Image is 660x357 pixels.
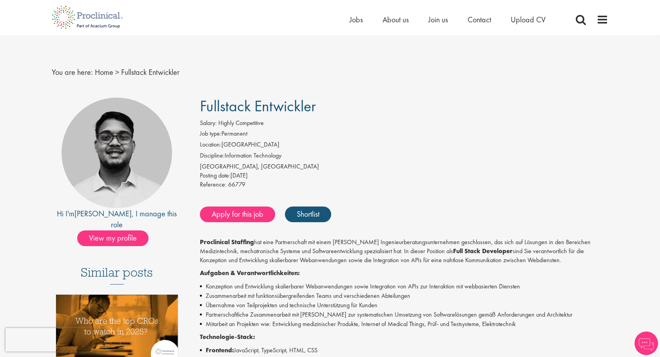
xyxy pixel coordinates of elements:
a: Join us [428,14,448,25]
span: > [115,67,119,77]
div: [GEOGRAPHIC_DATA], [GEOGRAPHIC_DATA] [200,162,609,171]
a: Upload CV [511,14,546,25]
span: View my profile [77,230,149,246]
div: Hi I'm , I manage this role [52,208,182,230]
strong: gie-Stack: [225,333,255,341]
strong: Technolo [200,333,225,341]
a: Apply for this job [200,207,275,222]
span: Posting date: [200,171,230,179]
img: imeage of recruiter Timothy Deschamps [62,98,172,208]
span: 66779 [228,180,245,188]
li: [GEOGRAPHIC_DATA] [200,140,609,151]
iframe: reCAPTCHA [5,328,106,352]
img: Chatbot [635,332,658,355]
label: Job type: [200,129,221,138]
span: You are here: [52,67,93,77]
a: Contact [468,14,491,25]
li: Information Technology [200,151,609,162]
span: Fullstack Entwickler [200,96,316,116]
a: breadcrumb link [95,67,113,77]
div: [DATE] [200,171,609,180]
span: Highly Competitive [218,119,264,127]
a: Shortlist [285,207,331,222]
li: JavaScript, TypeScript, HTML, CSS [200,346,609,355]
strong: Frontend: [206,346,234,354]
label: Salary: [200,119,217,128]
label: Reference: [200,180,227,189]
li: Zusammenarbeit mit funktionsübergreifenden Teams und verschiedenen Abteilungen [200,291,609,301]
a: View my profile [77,232,156,242]
strong: Proclinical Staffing [200,238,254,246]
li: Partnerschaftliche Zusammenarbeit mit [PERSON_NAME] zur systematischen Umsetzung von Softwarelösu... [200,310,609,319]
label: Location: [200,140,221,149]
a: [PERSON_NAME] [74,208,132,219]
a: About us [383,14,409,25]
li: Mitarbeit an Projekten wie: Entwicklung medizinischer Produkte, Internet of Medical Things, Prüf-... [200,319,609,329]
label: Discipline: [200,151,225,160]
strong: Aufgaben & Verantwortlichkeiten: [200,269,300,277]
strong: Full Stack Developer [453,247,513,255]
p: hat eine Partnerschaft mit einem [PERSON_NAME] Ingenieurberatungsunternehmen geschlossen, das sic... [200,238,609,265]
li: Permanent [200,129,609,140]
h3: Similar posts [81,266,153,285]
a: Jobs [350,14,363,25]
li: Konzeption und Entwicklung skalierbarer Webanwendungen sowie Integration von APIs zur Interaktion... [200,282,609,291]
span: Fullstack Entwickler [121,67,180,77]
li: Übernahme von Teilprojekten und technische Unterstützung für Kunden [200,301,609,310]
